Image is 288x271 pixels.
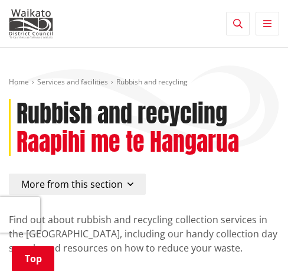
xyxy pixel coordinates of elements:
a: Home [9,77,29,87]
a: Services and facilities [37,77,108,87]
nav: breadcrumb [9,77,279,87]
span: More from this section [21,178,123,191]
h1: Rubbish and recycling [17,99,227,128]
p: Find out about rubbish and recycling collection services in the [GEOGRAPHIC_DATA], including our ... [9,213,279,255]
img: Waikato District Council - Te Kaunihera aa Takiwaa o Waikato [9,9,53,38]
span: Rubbish and recycling [116,77,188,87]
a: Top [12,246,54,271]
button: More from this section [9,174,146,195]
h2: Raapihi me te Hangarua [17,128,239,156]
